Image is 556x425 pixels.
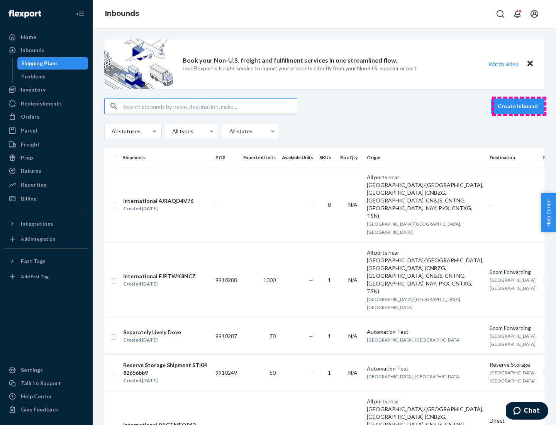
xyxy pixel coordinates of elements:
[270,369,276,376] span: 50
[506,402,548,421] iframe: Opens a widget where you can chat to one of our agents
[212,354,240,391] td: 9910249
[364,148,486,167] th: Origin
[367,328,483,336] div: Automation Test
[123,280,196,288] div: Created [DATE]
[348,277,358,283] span: N/A
[73,6,88,22] button: Close Navigation
[123,197,193,205] div: International 4JRAQD4V76
[490,324,537,332] div: Ecom Forwarding
[309,333,313,339] span: —
[5,403,88,416] button: Give Feedback
[337,148,364,167] th: Box Qty
[491,99,544,114] button: Create inbound
[309,369,313,376] span: —
[5,270,88,283] a: Add Fast Tag
[21,257,46,265] div: Fast Tags
[316,148,337,167] th: SKUs
[21,195,37,202] div: Billing
[21,141,40,148] div: Freight
[123,336,181,344] div: Created [DATE]
[5,233,88,245] a: Add Integration
[367,337,461,343] span: [GEOGRAPHIC_DATA], [GEOGRAPHIC_DATA]
[5,165,88,177] a: Returns
[525,58,535,70] button: Close
[527,6,542,22] button: Open account menu
[99,3,145,25] ol: breadcrumbs
[490,370,537,384] span: [GEOGRAPHIC_DATA], [GEOGRAPHIC_DATA]
[483,58,524,70] button: Watch video
[5,377,88,389] button: Talk to Support
[17,57,88,70] a: Shipping Plans
[490,361,537,369] div: Reserve Storage
[21,154,33,161] div: Prep
[183,56,397,65] p: Book your Non-U.S. freight and fulfillment services in one streamlined flow.
[105,9,139,18] a: Inbounds
[21,59,58,67] div: Shipping Plans
[8,10,41,18] img: Flexport logo
[5,110,88,123] a: Orders
[5,218,88,230] button: Integrations
[240,148,279,167] th: Expected Units
[5,364,88,376] a: Settings
[348,369,358,376] span: N/A
[215,201,220,208] span: —
[328,333,331,339] span: 1
[5,151,88,164] a: Prep
[493,6,508,22] button: Open Search Box
[309,201,313,208] span: —
[123,328,181,336] div: Separately Lively Dove
[367,374,461,379] span: [GEOGRAPHIC_DATA], [GEOGRAPHIC_DATA]
[17,70,88,83] a: Problems
[328,201,331,208] span: 0
[5,178,88,191] a: Reporting
[123,361,209,377] div: Reserve Storage Shipment STI0482656bb9
[348,333,358,339] span: N/A
[21,100,62,107] div: Replenishments
[490,277,537,291] span: [GEOGRAPHIC_DATA], [GEOGRAPHIC_DATA]
[367,173,483,220] div: All ports near [GEOGRAPHIC_DATA]/[GEOGRAPHIC_DATA], [GEOGRAPHIC_DATA] (CNBZG, [GEOGRAPHIC_DATA], ...
[123,377,209,384] div: Created [DATE]
[348,201,358,208] span: N/A
[5,390,88,403] a: Help Center
[279,148,316,167] th: Available Units
[541,193,556,232] button: Help Center
[21,113,39,121] div: Orders
[5,44,88,56] a: Inbounds
[21,236,55,242] div: Add Integration
[21,167,41,175] div: Returns
[212,318,240,354] td: 9910287
[123,272,196,280] div: International EJPTWK8NCZ
[21,406,58,413] div: Give Feedback
[490,201,494,208] span: —
[510,6,525,22] button: Open notifications
[367,296,461,310] span: [GEOGRAPHIC_DATA]/[GEOGRAPHIC_DATA], [GEOGRAPHIC_DATA]
[21,46,44,54] div: Inbounds
[490,333,537,347] span: [GEOGRAPHIC_DATA], [GEOGRAPHIC_DATA]
[183,65,418,72] p: Use Flexport’s freight service to import your products directly from your Non-U.S. supplier or port.
[309,277,313,283] span: —
[5,255,88,267] button: Fast Tags
[21,86,46,93] div: Inventory
[111,127,112,135] input: All statuses
[328,277,331,283] span: 1
[212,242,240,318] td: 9910288
[21,33,36,41] div: Home
[21,393,52,400] div: Help Center
[367,221,461,235] span: [GEOGRAPHIC_DATA]/[GEOGRAPHIC_DATA], [GEOGRAPHIC_DATA]
[367,365,483,372] div: Automation Test
[5,124,88,137] a: Parcel
[5,192,88,205] a: Billing
[212,148,240,167] th: PO#
[21,220,53,228] div: Integrations
[367,249,483,295] div: All ports near [GEOGRAPHIC_DATA]/[GEOGRAPHIC_DATA], [GEOGRAPHIC_DATA] (CNBZG, [GEOGRAPHIC_DATA], ...
[486,148,540,167] th: Destination
[490,268,537,276] div: Ecom Forwarding
[328,369,331,376] span: 1
[5,83,88,96] a: Inventory
[123,99,297,114] input: Search inbounds by name, destination, msku...
[21,379,61,387] div: Talk to Support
